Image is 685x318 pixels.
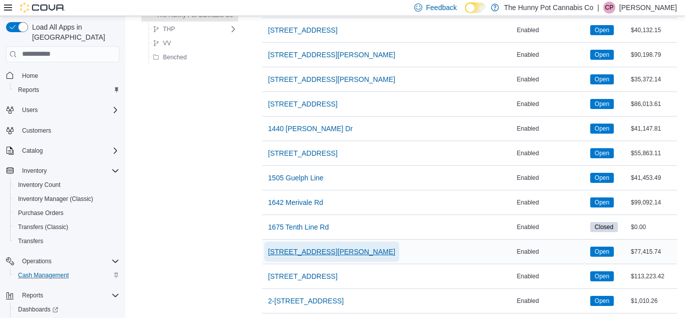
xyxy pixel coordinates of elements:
button: Customers [2,123,123,138]
span: Dashboards [18,305,58,313]
span: Closed [595,223,613,232]
div: $99,092.14 [629,196,677,208]
span: Open [590,74,614,84]
span: 1505 Guelph Line [268,173,324,183]
button: THP [149,23,179,35]
div: $55,863.11 [629,147,677,159]
button: Inventory [2,164,123,178]
span: Operations [18,255,119,267]
div: Enabled [515,98,588,110]
span: Inventory Manager (Classic) [18,195,93,203]
span: Open [595,198,609,207]
span: [STREET_ADDRESS] [268,148,337,158]
span: Cash Management [14,269,119,281]
span: 1440 [PERSON_NAME] Dr [268,124,353,134]
span: Open [590,271,614,281]
a: Customers [18,125,55,137]
span: Purchase Orders [18,209,64,217]
div: Enabled [515,49,588,61]
button: Purchase Orders [10,206,123,220]
div: Calvin Pearcey [603,2,615,14]
span: Open [590,124,614,134]
span: Dashboards [14,303,119,315]
a: Inventory Count [14,179,65,191]
span: Customers [18,124,119,137]
span: Reports [18,86,39,94]
button: 1505 Guelph Line [264,168,328,188]
div: Enabled [515,270,588,282]
button: [STREET_ADDRESS][PERSON_NAME] [264,69,400,89]
div: Enabled [515,246,588,258]
span: THP [163,25,175,33]
button: Benched [149,51,191,63]
span: Transfers [14,235,119,247]
button: Inventory Manager (Classic) [10,192,123,206]
span: Dark Mode [465,13,465,14]
a: Inventory Manager (Classic) [14,193,97,205]
span: Closed [590,222,618,232]
div: $86,013.61 [629,98,677,110]
div: $40,132.15 [629,24,677,36]
a: Dashboards [14,303,62,315]
span: CP [605,2,614,14]
span: Feedback [426,3,457,13]
button: 1440 [PERSON_NAME] Dr [264,119,357,139]
span: Customers [22,127,51,135]
div: Enabled [515,73,588,85]
button: Home [2,68,123,83]
div: Enabled [515,24,588,36]
span: Open [590,247,614,257]
span: [STREET_ADDRESS][PERSON_NAME] [268,74,396,84]
span: 1642 Merivale Rd [268,197,323,207]
button: Operations [18,255,56,267]
button: [STREET_ADDRESS] [264,266,341,286]
button: VV [149,37,175,49]
button: Users [18,104,42,116]
input: Dark Mode [465,3,486,13]
a: Home [18,70,42,82]
span: Inventory [18,165,119,177]
button: Users [2,103,123,117]
span: Open [595,173,609,182]
span: Open [590,197,614,207]
span: Inventory [22,167,47,175]
span: Cash Management [18,271,69,279]
span: Inventory Count [18,181,61,189]
span: [STREET_ADDRESS] [268,99,337,109]
span: [STREET_ADDRESS][PERSON_NAME] [268,247,396,257]
span: Open [590,25,614,35]
img: Cova [20,3,65,13]
span: Open [595,99,609,109]
p: [PERSON_NAME] [619,2,677,14]
div: Enabled [515,221,588,233]
button: Reports [10,83,123,97]
span: Transfers (Classic) [14,221,119,233]
span: [STREET_ADDRESS][PERSON_NAME] [268,50,396,60]
div: $113,223.42 [629,270,677,282]
div: $77,415.74 [629,246,677,258]
span: Catalog [22,147,43,155]
span: Catalog [18,145,119,157]
div: Enabled [515,196,588,208]
button: Transfers [10,234,123,248]
a: Purchase Orders [14,207,68,219]
span: Users [22,106,38,114]
span: Open [595,50,609,59]
span: Open [595,149,609,158]
span: Open [595,296,609,305]
button: Transfers (Classic) [10,220,123,234]
span: Open [590,173,614,183]
button: [STREET_ADDRESS][PERSON_NAME] [264,242,400,262]
span: Transfers [18,237,43,245]
span: Open [590,50,614,60]
span: Open [590,148,614,158]
p: The Hunny Pot Cannabis Co [504,2,593,14]
button: Cash Management [10,268,123,282]
a: Transfers [14,235,47,247]
div: Enabled [515,172,588,184]
span: Inventory Manager (Classic) [14,193,119,205]
span: Purchase Orders [14,207,119,219]
div: $41,147.81 [629,123,677,135]
button: [STREET_ADDRESS] [264,94,341,114]
button: 1642 Merivale Rd [264,192,327,213]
